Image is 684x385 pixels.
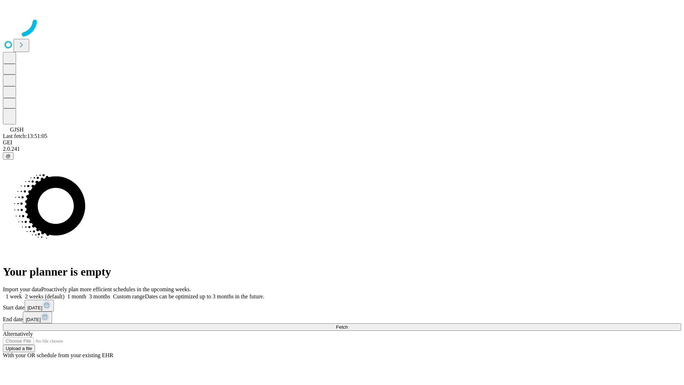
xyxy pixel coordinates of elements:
[41,286,191,292] span: Proactively plan more efficient schedules in the upcoming weeks.
[336,324,348,330] span: Fetch
[3,286,41,292] span: Import your data
[89,293,110,299] span: 3 months
[3,323,681,331] button: Fetch
[3,146,681,152] div: 2.0.241
[23,312,52,323] button: [DATE]
[3,312,681,323] div: End date
[3,133,47,139] span: Last fetch: 13:51:05
[113,293,145,299] span: Custom range
[26,317,41,322] span: [DATE]
[67,293,86,299] span: 1 month
[6,293,22,299] span: 1 week
[10,127,24,133] span: GJSH
[3,152,14,160] button: @
[3,265,681,278] h1: Your planner is empty
[6,153,11,159] span: @
[3,300,681,312] div: Start date
[145,293,264,299] span: Dates can be optimized up to 3 months in the future.
[25,293,64,299] span: 2 weeks (default)
[3,139,681,146] div: GEI
[27,305,42,310] span: [DATE]
[25,300,54,312] button: [DATE]
[3,331,33,337] span: Alternatively
[3,352,113,358] span: With your OR schedule from your existing EHR
[3,345,35,352] button: Upload a file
